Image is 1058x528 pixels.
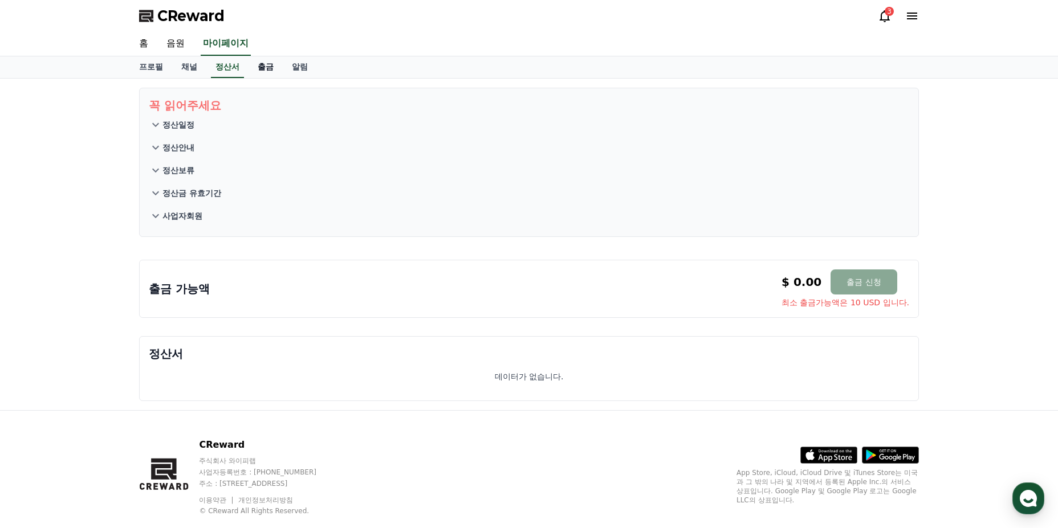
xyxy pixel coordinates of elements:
button: 정산일정 [149,113,909,136]
a: 정산서 [211,56,244,78]
a: 설정 [147,361,219,390]
p: 주소 : [STREET_ADDRESS] [199,479,338,488]
a: 이용약관 [199,496,235,504]
p: © CReward All Rights Reserved. [199,506,338,515]
span: 설정 [176,378,190,387]
a: 개인정보처리방침 [238,496,293,504]
p: 주식회사 와이피랩 [199,456,338,465]
a: 프로필 [130,56,172,78]
p: $ 0.00 [782,274,821,290]
button: 정산안내 [149,136,909,159]
button: 사업자회원 [149,204,909,227]
a: 대화 [75,361,147,390]
a: 채널 [172,56,206,78]
p: 사업자등록번호 : [PHONE_NUMBER] [199,468,338,477]
span: 대화 [104,379,118,388]
p: 출금 가능액 [149,281,210,297]
a: 마이페이지 [201,32,251,56]
p: 정산서 [149,346,909,362]
a: 알림 [283,56,317,78]
button: 정산보류 [149,159,909,182]
a: 홈 [130,32,157,56]
p: 정산금 유효기간 [162,187,221,199]
div: 3 [885,7,894,16]
button: 정산금 유효기간 [149,182,909,204]
span: 홈 [36,378,43,387]
p: CReward [199,438,338,452]
a: CReward [139,7,225,25]
p: 정산안내 [162,142,194,153]
p: 정산일정 [162,119,194,130]
a: 홈 [3,361,75,390]
span: 최소 출금가능액은 10 USD 입니다. [782,297,909,308]
a: 음원 [157,32,194,56]
p: 사업자회원 [162,210,202,222]
p: 데이터가 없습니다. [495,371,564,382]
p: App Store, iCloud, iCloud Drive 및 iTunes Store는 미국과 그 밖의 나라 및 지역에서 등록된 Apple Inc.의 서비스 상표입니다. Goo... [736,468,919,505]
button: 출금 신청 [831,269,897,294]
p: 꼭 읽어주세요 [149,97,909,113]
span: CReward [157,7,225,25]
a: 3 [878,9,892,23]
a: 출금 [249,56,283,78]
p: 정산보류 [162,165,194,176]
